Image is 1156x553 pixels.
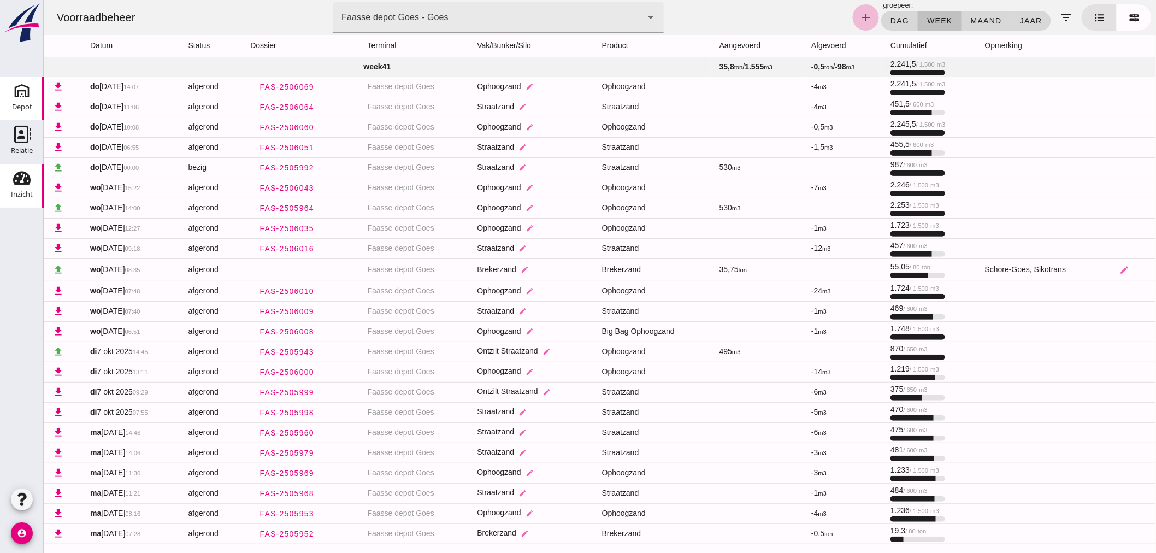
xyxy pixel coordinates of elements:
td: Ophoogzand [550,281,667,301]
small: m3 [688,164,697,171]
i: edit [475,103,483,111]
td: Faasse depot Goes [315,218,425,238]
small: m3 [876,243,884,249]
td: Faasse depot Goes [315,342,425,362]
td: Ophoogzand [550,503,667,523]
i: download [9,182,20,193]
span: FAS-2505998 [215,408,270,417]
i: edit [482,83,490,91]
i: edit [475,449,483,457]
small: m3 [887,202,896,209]
span: 1.219 [847,364,895,373]
span: -4 [768,82,783,91]
div: Inzicht [11,191,33,198]
th: afgevoerd [759,35,838,57]
td: Faasse depot Goes [315,523,425,544]
td: afgerond [136,178,198,198]
td: Straatzand [550,238,667,258]
td: Faasse depot Goes [315,483,425,503]
div: Depot [12,103,32,110]
td: Straatzand [550,157,667,178]
small: m3 [775,225,783,232]
i: edit [477,530,486,538]
td: afgerond [136,503,198,523]
td: Faasse depot Goes [315,157,425,178]
td: afgerond [136,342,198,362]
i: edit [482,123,490,131]
i: edit [482,327,490,336]
i: arrow_drop_down [600,11,614,24]
td: Straatzand [425,422,550,443]
td: Faasse depot Goes [315,503,425,523]
th: terminal [315,35,425,57]
span: FAS-2506010 [215,287,270,296]
strong: 1.555 [701,62,721,71]
td: Faasse depot Goes [315,258,425,281]
span: FAS-2506060 [215,123,270,132]
small: m3 [775,185,783,191]
th: dossier [198,35,315,57]
td: afgerond [136,218,198,238]
td: afgerond [136,422,198,443]
small: 11:06 [80,104,95,110]
span: 470 [847,405,884,414]
span: 2.253 [847,201,895,209]
td: Straatzand [425,157,550,178]
a: FAS-2505953 [207,504,279,523]
small: m3 [781,124,789,131]
i: edit [499,348,507,356]
td: afgerond [136,523,198,544]
span: 1.748 [847,324,895,333]
i: edit [475,307,483,315]
td: Straatzand [550,402,667,422]
span: 2.246 [847,180,895,189]
i: edit [482,469,490,477]
th: status [136,35,198,57]
small: 14:07 [80,84,95,90]
td: afgerond [136,301,198,321]
span: FAS-2505969 [215,469,270,478]
td: Ophoogzand [550,362,667,382]
th: cumulatief [838,35,933,57]
span: FAS-2506000 [215,368,270,376]
td: afgerond [136,198,198,218]
th: product [550,35,667,57]
td: Brekerzand [425,258,550,281]
span: FAS-2505979 [215,449,270,457]
small: m3 [876,162,884,168]
span: 2.245,5 [847,120,901,128]
span: [DATE] [46,82,95,91]
span: dag [846,16,865,25]
small: m3 [779,245,788,252]
span: 457 [847,241,884,250]
small: m3 [882,142,890,148]
i: edit [475,428,483,437]
td: Straatzand [550,422,667,443]
span: FAS-2506064 [215,103,270,111]
span: FAS-2506069 [215,83,270,91]
td: Ophoogzand [425,463,550,483]
td: afgerond [136,97,198,117]
td: Ophoogzand [425,77,550,97]
strong: -0,5 [768,62,781,71]
button: maand [918,11,967,31]
span: 2.241,5 [847,60,901,68]
td: Faasse depot Goes [315,382,425,402]
td: afgerond [136,77,198,97]
span: 55,05 [847,262,887,271]
small: / 1.500 [872,61,891,68]
td: bezig [136,157,198,178]
td: Big Bag Ophoogzand [550,321,667,342]
small: m3 [887,222,896,229]
a: FAS-2505979 [207,443,279,463]
i: edit [499,388,507,396]
th: opmerking [933,35,1061,57]
td: Ophoogzand [425,362,550,382]
span: FAS-2506051 [215,143,270,152]
span: / [676,62,729,71]
td: Faasse depot Goes [315,281,425,301]
small: / 600 [860,162,874,168]
div: Voorraadbeheer [4,10,100,25]
small: m3 [781,144,789,151]
small: m3 [775,84,783,90]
